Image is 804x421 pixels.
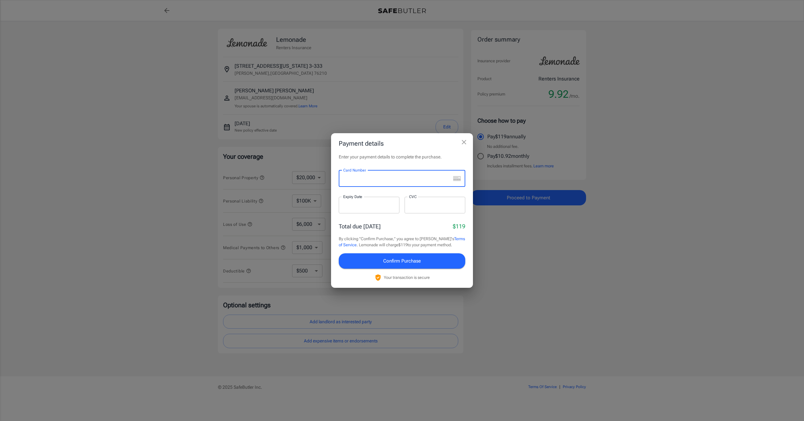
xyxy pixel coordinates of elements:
p: Total due [DATE] [339,222,381,231]
iframe: Secure CVC input frame [409,202,461,208]
button: close [458,136,470,149]
p: By clicking "Confirm Purchase," you agree to [PERSON_NAME]'s . Lemonade will charge $119 to your ... [339,236,465,248]
p: Enter your payment details to complete the purchase. [339,154,465,160]
label: CVC [409,194,417,199]
span: Confirm Purchase [383,257,421,265]
iframe: Secure expiration date input frame [343,202,395,208]
p: Your transaction is secure [384,274,430,280]
label: Card Number [343,167,366,173]
svg: unknown [453,176,461,181]
iframe: Secure card number input frame [343,175,451,181]
label: Expiry Date [343,194,362,199]
h2: Payment details [331,133,473,154]
button: Confirm Purchase [339,253,465,269]
p: $119 [453,222,465,231]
